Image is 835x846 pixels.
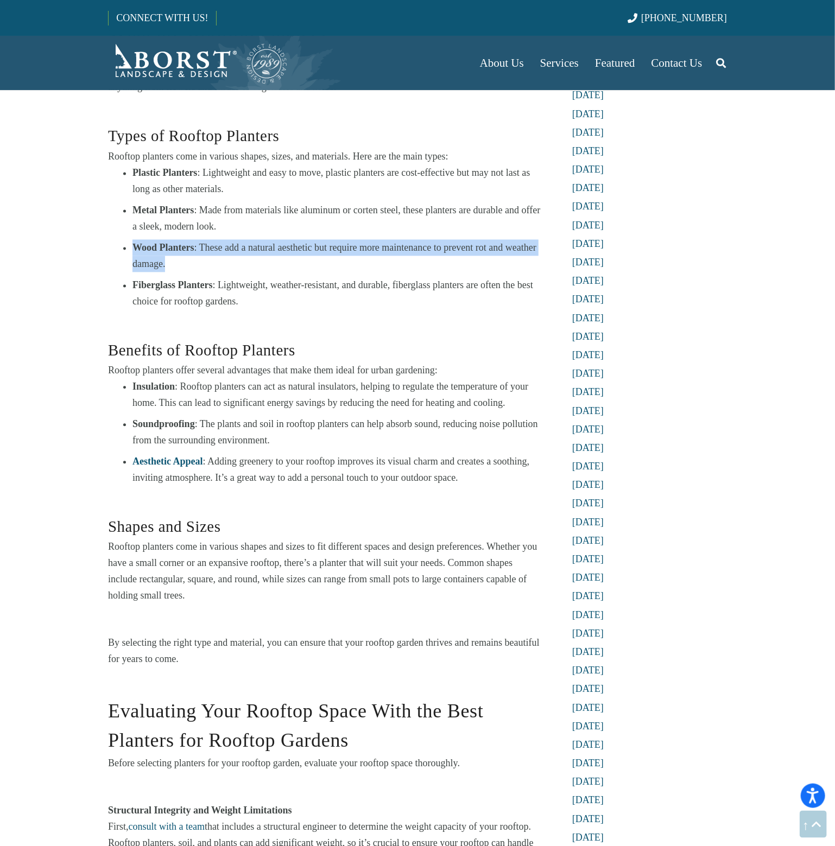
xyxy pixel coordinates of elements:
[710,49,732,77] a: Search
[572,201,604,212] a: [DATE]
[587,36,643,90] a: Featured
[132,379,541,411] li: : Rooftop planters can act as natural insulators, helping to regulate the temperature of your hom...
[108,110,541,148] h3: Types of Rooftop Planters
[572,332,604,342] a: [DATE]
[572,90,604,101] a: [DATE]
[132,240,541,272] li: : These add a natural aesthetic but require more maintenance to prevent rot and weather damage.
[108,325,541,362] h3: Benefits of Rooftop Planters
[108,539,541,604] p: Rooftop planters come in various shapes and sizes to fit different spaces and design preferences....
[572,350,604,361] a: [DATE]
[572,795,604,806] a: [DATE]
[572,536,604,546] a: [DATE]
[572,220,604,231] a: [DATE]
[628,12,727,23] a: [PHONE_NUMBER]
[532,36,587,90] a: Services
[572,443,604,454] a: [DATE]
[108,635,541,667] p: By selecting the right type and material, you can ensure that your rooftop garden thrives and rem...
[572,684,604,695] a: [DATE]
[108,501,541,539] h3: Shapes and Sizes
[108,682,541,755] h2: Evaluating Your Rooftop Space With the Best Planters for Rooftop Gardens
[643,36,711,90] a: Contact Us
[540,56,579,69] span: Services
[132,419,195,430] strong: Soundproofing
[572,313,604,324] a: [DATE]
[108,362,541,379] p: Rooftop planters offer several advantages that make them ideal for urban gardening:
[132,381,175,392] strong: Insulation
[572,703,604,714] a: [DATE]
[572,257,604,268] a: [DATE]
[132,416,541,449] li: : The plants and soil in rooftop planters can help absorb sound, reducing noise pollution from th...
[572,294,604,305] a: [DATE]
[109,5,216,31] a: CONNECT WITH US!
[132,202,541,235] li: : Made from materials like aluminum or corten steel, these planters are durable and offer a sleek...
[572,721,604,732] a: [DATE]
[572,109,604,120] a: [DATE]
[572,128,604,138] a: [DATE]
[472,36,532,90] a: About Us
[108,41,288,85] a: Borst-Logo
[800,811,827,838] a: Back to top
[572,164,604,175] a: [DATE]
[572,239,604,250] a: [DATE]
[572,647,604,658] a: [DATE]
[480,56,524,69] span: About Us
[132,454,541,486] li: : Adding greenery to your rooftop improves its visual charm and creates a soothing, inviting atmo...
[132,277,541,310] li: : Lightweight, weather-resistant, and durable, fiberglass planters are often the best choice for ...
[572,665,604,676] a: [DATE]
[572,740,604,750] a: [DATE]
[132,165,541,198] li: : Lightweight and easy to move, plastic planters are cost-effective but may not last as long as o...
[108,755,541,772] p: Before selecting planters for your rooftop garden, evaluate your rooftop space thoroughly.
[595,56,635,69] span: Featured
[572,276,604,287] a: [DATE]
[572,610,604,621] a: [DATE]
[641,12,727,23] span: [PHONE_NUMBER]
[572,498,604,509] a: [DATE]
[132,205,194,216] strong: Metal Planters
[572,387,604,398] a: [DATE]
[572,573,604,583] a: [DATE]
[108,149,541,165] p: Rooftop planters come in various shapes, sizes, and materials. Here are the main types:
[572,406,604,417] a: [DATE]
[132,168,197,179] strong: Plastic Planters
[572,628,604,639] a: [DATE]
[132,243,194,253] strong: Wood Planters
[572,591,604,602] a: [DATE]
[132,280,212,291] strong: Fiberglass Planters
[572,758,604,769] a: [DATE]
[572,461,604,472] a: [DATE]
[572,368,604,379] a: [DATE]
[572,832,604,843] a: [DATE]
[108,805,292,816] strong: Structural Integrity and Weight Limitations
[572,146,604,157] a: [DATE]
[572,480,604,491] a: [DATE]
[572,554,604,565] a: [DATE]
[651,56,703,69] span: Contact Us
[572,814,604,825] a: [DATE]
[572,777,604,787] a: [DATE]
[572,424,604,435] a: [DATE]
[572,183,604,194] a: [DATE]
[132,456,203,467] a: Aesthetic Appeal
[129,822,205,832] a: consult with a team
[572,517,604,528] a: [DATE]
